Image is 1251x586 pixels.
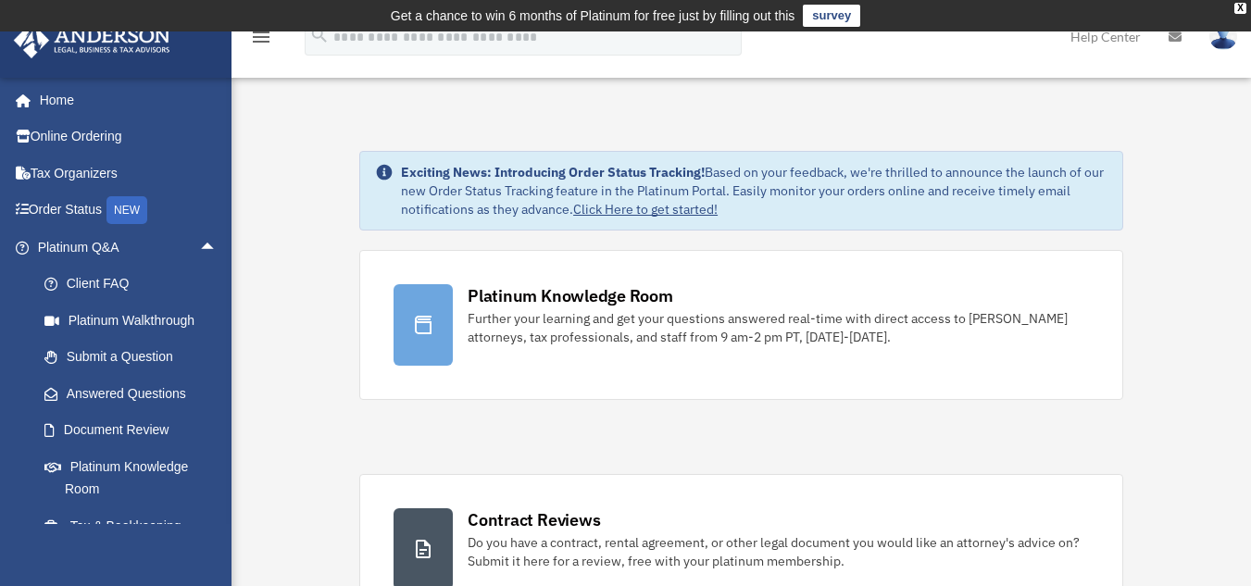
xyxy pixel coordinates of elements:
[468,284,673,307] div: Platinum Knowledge Room
[26,412,245,449] a: Document Review
[199,229,236,267] span: arrow_drop_up
[106,196,147,224] div: NEW
[391,5,795,27] div: Get a chance to win 6 months of Platinum for free just by filling out this
[250,26,272,48] i: menu
[26,375,245,412] a: Answered Questions
[401,163,1107,218] div: Based on your feedback, we're thrilled to announce the launch of our new Order Status Tracking fe...
[26,266,245,303] a: Client FAQ
[13,81,236,118] a: Home
[359,250,1123,400] a: Platinum Knowledge Room Further your learning and get your questions answered real-time with dire...
[468,309,1089,346] div: Further your learning and get your questions answered real-time with direct access to [PERSON_NAM...
[309,25,330,45] i: search
[573,201,718,218] a: Click Here to get started!
[26,507,245,567] a: Tax & Bookkeeping Packages
[8,22,176,58] img: Anderson Advisors Platinum Portal
[468,508,600,531] div: Contract Reviews
[13,192,245,230] a: Order StatusNEW
[1209,23,1237,50] img: User Pic
[401,164,705,181] strong: Exciting News: Introducing Order Status Tracking!
[13,118,245,156] a: Online Ordering
[26,448,245,507] a: Platinum Knowledge Room
[13,229,245,266] a: Platinum Q&Aarrow_drop_up
[26,302,245,339] a: Platinum Walkthrough
[250,32,272,48] a: menu
[13,155,245,192] a: Tax Organizers
[1234,3,1246,14] div: close
[803,5,860,27] a: survey
[468,533,1089,570] div: Do you have a contract, rental agreement, or other legal document you would like an attorney's ad...
[26,339,245,376] a: Submit a Question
